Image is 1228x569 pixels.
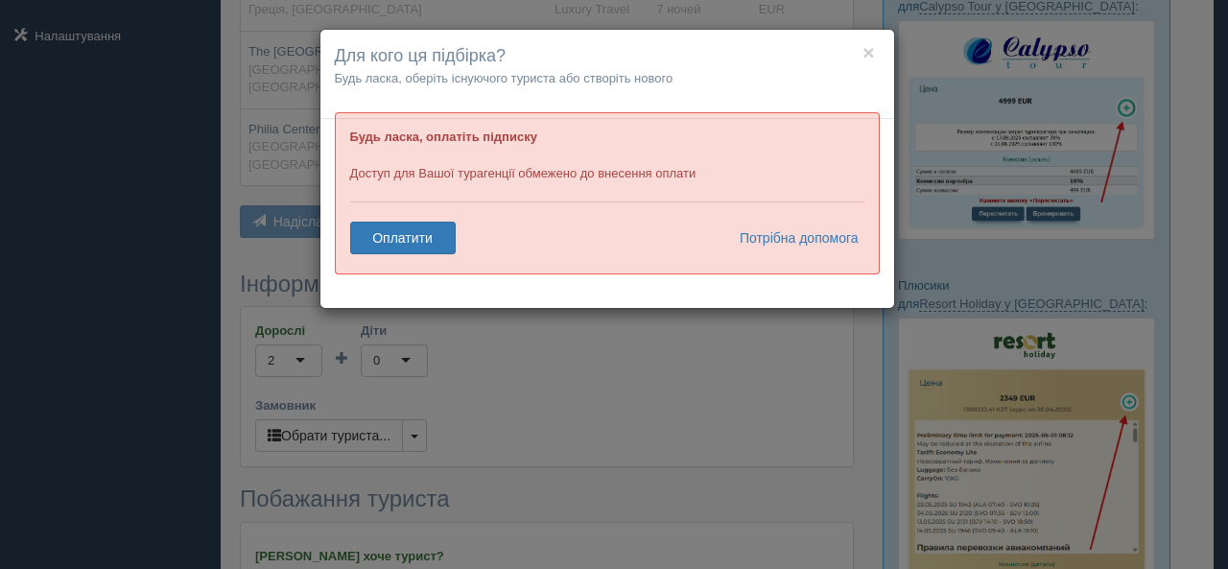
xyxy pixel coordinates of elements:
[335,44,880,69] h4: Для кого ця підбірка?
[350,222,456,254] a: Оплатити
[350,130,537,144] b: Будь ласка, оплатіть підписку
[727,222,860,254] a: Потрібна допомога
[862,42,874,62] button: ×
[335,69,880,87] p: Будь ласка, оберіть існуючого туриста або створіть нового
[335,112,880,274] div: Доступ для Вашої турагенції обмежено до внесення оплати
